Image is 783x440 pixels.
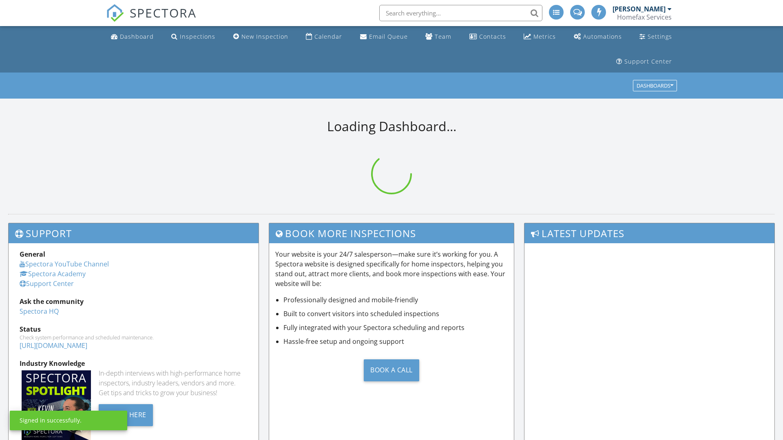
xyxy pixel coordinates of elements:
[120,33,154,40] div: Dashboard
[314,33,342,40] div: Calendar
[283,309,508,319] li: Built to convert visitors into scheduled inspections
[533,33,556,40] div: Metrics
[520,29,559,44] a: Metrics
[180,33,215,40] div: Inspections
[20,341,87,350] a: [URL][DOMAIN_NAME]
[648,33,672,40] div: Settings
[435,33,451,40] div: Team
[20,359,248,368] div: Industry Knowledge
[106,11,197,28] a: SPECTORA
[275,353,508,387] a: Book a Call
[633,80,677,92] button: Dashboards
[466,29,509,44] a: Contacts
[636,29,675,44] a: Settings
[283,323,508,332] li: Fully integrated with your Spectora scheduling and reports
[130,4,197,21] span: SPECTORA
[20,269,86,278] a: Spectora Academy
[275,249,508,288] p: Your website is your 24/7 salesperson—make sure it’s working for you. A Spectora website is desig...
[20,307,59,316] a: Spectora HQ
[524,223,774,243] h3: Latest Updates
[99,368,247,398] div: In-depth interviews with high-performance home inspectors, industry leaders, vendors and more. Ge...
[241,33,288,40] div: New Inspection
[106,4,124,22] img: The Best Home Inspection Software - Spectora
[22,370,91,440] img: Spectoraspolightmain
[637,83,673,89] div: Dashboards
[20,297,248,306] div: Ask the community
[379,5,542,21] input: Search everything...
[108,29,157,44] a: Dashboard
[230,29,292,44] a: New Inspection
[613,5,666,13] div: [PERSON_NAME]
[20,250,45,259] strong: General
[613,54,675,69] a: Support Center
[369,33,408,40] div: Email Queue
[364,359,419,381] div: Book a Call
[20,279,74,288] a: Support Center
[571,29,625,44] a: Automations (Advanced)
[20,260,109,268] a: Spectora YouTube Channel
[20,334,248,341] div: Check system performance and scheduled maintenance.
[20,416,82,425] div: Signed in successfully.
[168,29,219,44] a: Inspections
[357,29,411,44] a: Email Queue
[269,223,514,243] h3: Book More Inspections
[617,13,672,21] div: Homefax Services
[422,29,455,44] a: Team
[283,295,508,305] li: Professionally designed and mobile-friendly
[624,57,672,65] div: Support Center
[303,29,345,44] a: Calendar
[283,337,508,346] li: Hassle-free setup and ongoing support
[20,324,248,334] div: Status
[583,33,622,40] div: Automations
[99,404,153,426] div: Listen Here
[9,223,259,243] h3: Support
[99,410,153,419] a: Listen Here
[479,33,506,40] div: Contacts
